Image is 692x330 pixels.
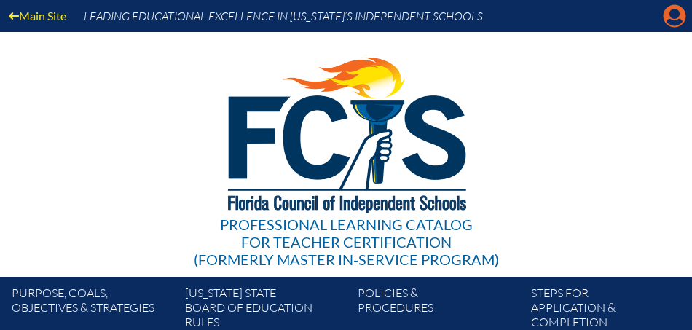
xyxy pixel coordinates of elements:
[663,4,686,28] svg: Manage account
[3,6,72,25] a: Main Site
[188,29,505,271] a: Professional Learning Catalog for Teacher Certification(formerly Master In-service Program)
[196,32,497,231] img: FCISlogo221.eps
[241,233,452,251] span: for Teacher Certification
[194,216,499,268] div: Professional Learning Catalog (formerly Master In-service Program)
